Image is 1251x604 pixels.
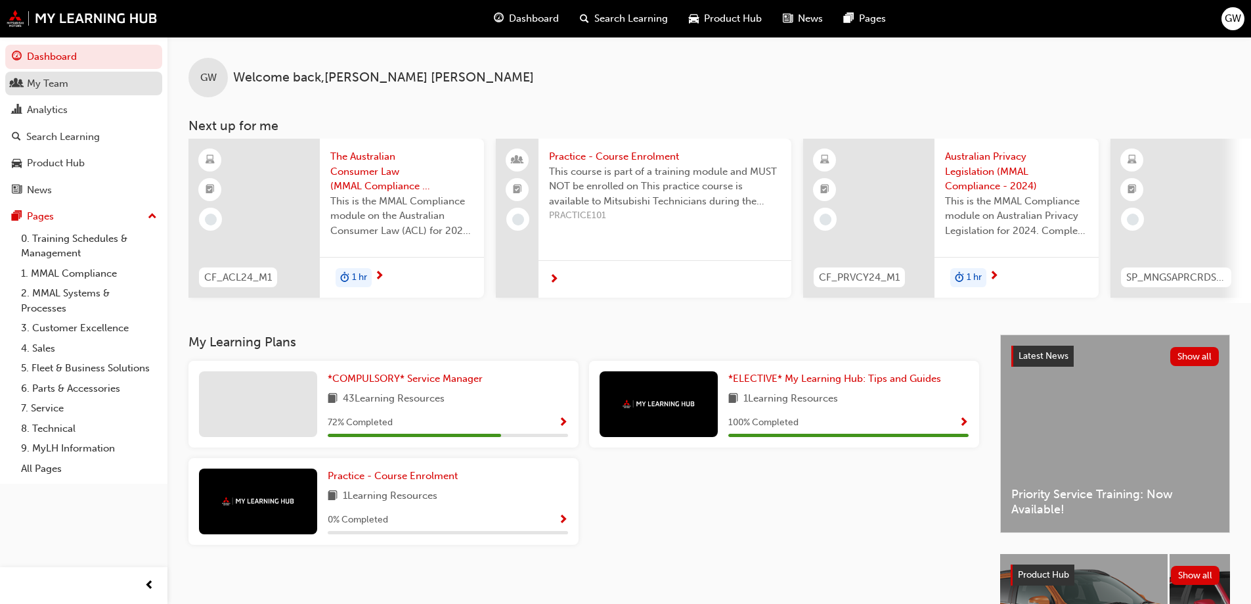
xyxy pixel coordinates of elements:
[7,10,158,27] img: mmal
[783,11,793,27] span: news-icon
[340,269,349,287] span: duration-icon
[328,391,338,407] span: book-icon
[558,512,568,528] button: Show Progress
[1018,569,1069,580] span: Product Hub
[12,78,22,90] span: people-icon
[352,270,367,285] span: 1 hr
[989,271,999,283] span: next-icon
[678,5,772,32] a: car-iconProduct Hub
[206,181,215,198] span: booktick-icon
[728,415,799,430] span: 100 % Completed
[5,178,162,202] a: News
[12,105,22,116] span: chart-icon
[12,131,21,143] span: search-icon
[328,470,458,482] span: Practice - Course Enrolment
[1126,270,1226,285] span: SP_MNGSAPRCRDS_M1
[945,194,1088,239] span: This is the MMAL Compliance module on Australian Privacy Legislation for 2024. Complete this modu...
[222,497,294,505] img: mmal
[16,358,162,379] a: 5. Fleet & Business Solutions
[820,214,831,225] span: learningRecordVerb_NONE-icon
[820,152,829,169] span: learningResourceType_ELEARNING-icon
[167,118,1251,133] h3: Next up for me
[12,211,22,223] span: pages-icon
[1019,350,1068,361] span: Latest News
[233,70,534,85] span: Welcome back , [PERSON_NAME] [PERSON_NAME]
[330,194,473,239] span: This is the MMAL Compliance module on the Australian Consumer Law (ACL) for 2024. Complete this m...
[959,417,969,429] span: Show Progress
[27,103,68,118] div: Analytics
[558,417,568,429] span: Show Progress
[859,11,886,26] span: Pages
[5,45,162,69] a: Dashboard
[496,139,791,298] a: Practice - Course EnrolmentThis course is part of a training module and MUST NOT be enrolled on T...
[1011,565,1219,586] a: Product HubShow all
[343,488,437,505] span: 1 Learning Resources
[1011,346,1219,367] a: Latest NewsShow all
[833,5,896,32] a: pages-iconPages
[1171,566,1220,585] button: Show all
[5,98,162,122] a: Analytics
[16,419,162,439] a: 8. Technical
[820,181,829,198] span: booktick-icon
[549,208,781,223] span: PRACTICE101
[328,371,488,386] a: *COMPULSORY* Service Manager
[27,209,54,224] div: Pages
[188,139,484,298] a: CF_ACL24_M1The Australian Consumer Law (MMAL Compliance - 2024)This is the MMAL Compliance module...
[819,270,900,285] span: CF_PRVCY24_M1
[343,391,445,407] span: 43 Learning Resources
[5,42,162,204] button: DashboardMy TeamAnalyticsSearch LearningProduct HubNews
[494,11,504,27] span: guage-icon
[569,5,678,32] a: search-iconSearch Learning
[1127,214,1139,225] span: learningRecordVerb_NONE-icon
[328,513,388,528] span: 0 % Completed
[513,181,522,198] span: booktick-icon
[16,264,162,284] a: 1. MMAL Compliance
[12,185,22,197] span: news-icon
[206,152,215,169] span: learningResourceType_ELEARNING-icon
[328,373,483,384] span: *COMPULSORY* Service Manager
[328,415,393,430] span: 72 % Completed
[144,578,154,594] span: prev-icon
[12,51,22,63] span: guage-icon
[549,164,781,209] span: This course is part of a training module and MUST NOT be enrolled on This practice course is avai...
[328,469,463,484] a: Practice - Course Enrolment
[200,70,217,85] span: GW
[1011,487,1219,517] span: Priority Service Training: Now Available!
[743,391,838,407] span: 1 Learning Resources
[1128,181,1137,198] span: booktick-icon
[803,139,1099,298] a: CF_PRVCY24_M1Australian Privacy Legislation (MMAL Compliance - 2024)This is the MMAL Compliance m...
[558,515,568,526] span: Show Progress
[945,149,1088,194] span: Australian Privacy Legislation (MMAL Compliance - 2024)
[844,11,854,27] span: pages-icon
[512,214,524,225] span: learningRecordVerb_NONE-icon
[1000,335,1230,533] a: Latest NewsShow allPriority Service Training: Now Available!
[374,271,384,283] span: next-icon
[27,76,68,91] div: My Team
[483,5,569,32] a: guage-iconDashboard
[1225,11,1241,26] span: GW
[27,183,52,198] div: News
[12,158,22,170] span: car-icon
[509,11,559,26] span: Dashboard
[16,229,162,264] a: 0. Training Schedules & Management
[1170,347,1219,366] button: Show all
[5,125,162,149] a: Search Learning
[16,283,162,318] a: 2. MMAL Systems & Processes
[798,11,823,26] span: News
[205,214,217,225] span: learningRecordVerb_NONE-icon
[330,149,473,194] span: The Australian Consumer Law (MMAL Compliance - 2024)
[5,204,162,229] button: Pages
[16,398,162,419] a: 7. Service
[16,438,162,459] a: 9. MyLH Information
[728,373,941,384] span: *ELECTIVE* My Learning Hub: Tips and Guides
[1128,152,1137,169] span: learningResourceType_ELEARNING-icon
[16,338,162,359] a: 4. Sales
[594,11,668,26] span: Search Learning
[328,488,338,505] span: book-icon
[1221,7,1244,30] button: GW
[549,149,781,164] span: Practice - Course Enrolment
[623,400,695,408] img: mmal
[955,269,964,287] span: duration-icon
[772,5,833,32] a: news-iconNews
[728,391,738,407] span: book-icon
